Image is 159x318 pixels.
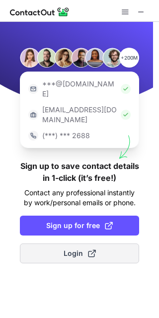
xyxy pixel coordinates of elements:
p: +200M [119,48,139,68]
button: Sign up for free [20,216,139,236]
img: https://contactout.com/extension/app/static/media/login-email-icon.f64bce713bb5cd1896fef81aa7b14a... [28,84,38,94]
img: https://contactout.com/extension/app/static/media/login-phone-icon.bacfcb865e29de816d437549d7f4cb... [28,131,38,141]
button: Login [20,243,139,263]
h1: Sign up to save contact details in 1-click (it’s free!) [20,160,139,184]
img: Person #5 [85,48,105,68]
img: ContactOut v5.3.10 [10,6,70,18]
img: Check Icon [121,110,131,120]
img: Person #6 [102,48,122,68]
img: Check Icon [121,84,131,94]
p: ***@[DOMAIN_NAME] [42,79,117,99]
span: Sign up for free [46,221,113,231]
span: Login [64,248,96,258]
img: Person #4 [71,48,91,68]
img: Person #3 [54,48,74,68]
p: Contact any professional instantly by work/personal emails or phone. [20,188,139,208]
p: [EMAIL_ADDRESS][DOMAIN_NAME] [42,105,117,125]
img: Person #1 [20,48,40,68]
img: Person #2 [37,48,57,68]
img: https://contactout.com/extension/app/static/media/login-work-icon.638a5007170bc45168077fde17b29a1... [28,110,38,120]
